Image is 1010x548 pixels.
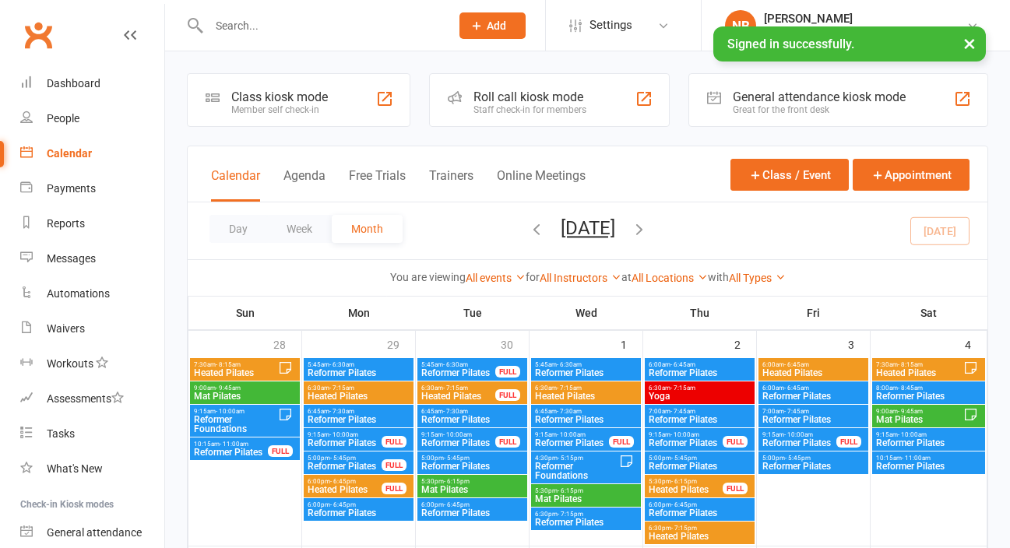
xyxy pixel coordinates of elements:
span: 7:30am [193,361,278,368]
span: 6:30am [307,385,410,392]
button: Add [459,12,526,39]
span: 6:00am [762,385,865,392]
span: - 5:45pm [444,455,470,462]
a: All Instructors [540,272,621,284]
div: Launceston Institute Of Fitness & Training [764,26,966,40]
span: Heated Pilates [307,485,382,494]
span: 5:45am [421,361,496,368]
span: 6:30am [421,385,496,392]
div: FULL [382,483,406,494]
a: Tasks [20,416,164,451]
strong: at [621,271,632,283]
span: 6:30am [534,385,638,392]
div: 4 [965,331,987,357]
button: Calendar [211,168,260,202]
button: Week [267,215,332,243]
div: FULL [382,459,406,471]
span: Heated Pilates [648,485,723,494]
div: Payments [47,182,96,195]
strong: for [526,271,540,283]
span: - 7:30am [443,408,468,415]
span: 10:15am [193,441,269,448]
th: Thu [643,297,757,329]
span: 9:15am [875,431,982,438]
span: - 7:15pm [558,511,583,518]
span: Mat Pilates [875,415,963,424]
span: - 5:45pm [785,455,811,462]
span: - 10:00am [557,431,586,438]
span: 5:00pm [421,455,524,462]
div: Waivers [47,322,85,335]
input: Search... [204,15,439,37]
span: 5:30pm [648,478,723,485]
span: - 6:30am [443,361,468,368]
span: - 7:15am [557,385,582,392]
span: - 6:30am [329,361,354,368]
span: Heated Pilates [648,532,751,541]
span: - 5:45pm [330,455,356,462]
div: Tasks [47,427,75,440]
div: NB [725,10,756,41]
a: Workouts [20,346,164,381]
span: - 9:45am [898,408,923,415]
strong: You are viewing [390,271,466,283]
div: Roll call kiosk mode [473,90,586,104]
div: What's New [47,462,103,475]
span: 9:15am [307,431,382,438]
th: Fri [757,297,871,329]
span: 9:00am [193,385,297,392]
span: Reformer Pilates [534,438,610,448]
button: [DATE] [561,217,615,239]
span: - 10:00am [329,431,358,438]
div: General attendance [47,526,142,539]
span: 6:00pm [648,501,751,508]
a: Reports [20,206,164,241]
a: Clubworx [19,16,58,54]
button: Free Trials [349,168,406,202]
span: Yoga [648,392,751,401]
a: Assessments [20,381,164,416]
div: General attendance kiosk mode [733,90,906,104]
span: 6:00pm [307,478,382,485]
th: Mon [302,297,416,329]
div: FULL [268,445,293,457]
a: Automations [20,276,164,311]
span: - 6:45pm [330,501,356,508]
span: - 6:15pm [444,478,470,485]
a: Calendar [20,136,164,171]
th: Sat [871,297,987,329]
button: Trainers [429,168,473,202]
div: Calendar [47,147,92,160]
span: 4:30pm [534,455,619,462]
span: Mat Pilates [193,392,297,401]
span: Reformer Pilates [648,438,723,448]
span: - 8:45am [898,385,923,392]
div: Dashboard [47,77,100,90]
button: Day [209,215,267,243]
span: 10:15am [875,455,982,462]
a: Dashboard [20,66,164,101]
span: Heated Pilates [421,392,496,401]
span: Reformer Foundations [193,415,278,434]
span: Reformer Foundations [534,462,619,480]
div: 2 [734,331,756,357]
div: 1 [621,331,642,357]
div: Reports [47,217,85,230]
div: 29 [387,331,415,357]
span: 6:00am [648,361,751,368]
span: 9:15am [648,431,723,438]
span: - 6:15pm [671,478,697,485]
a: Messages [20,241,164,276]
span: - 7:15am [443,385,468,392]
span: - 7:15am [670,385,695,392]
span: 9:15am [421,431,496,438]
span: - 10:00am [216,408,245,415]
span: - 7:45am [670,408,695,415]
button: Class / Event [730,159,849,191]
div: Class kiosk mode [231,90,328,104]
span: Reformer Pilates [875,392,982,401]
span: 5:00pm [307,455,382,462]
span: Mat Pilates [421,485,524,494]
span: Reformer Pilates [307,462,382,471]
span: 5:30pm [534,487,638,494]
